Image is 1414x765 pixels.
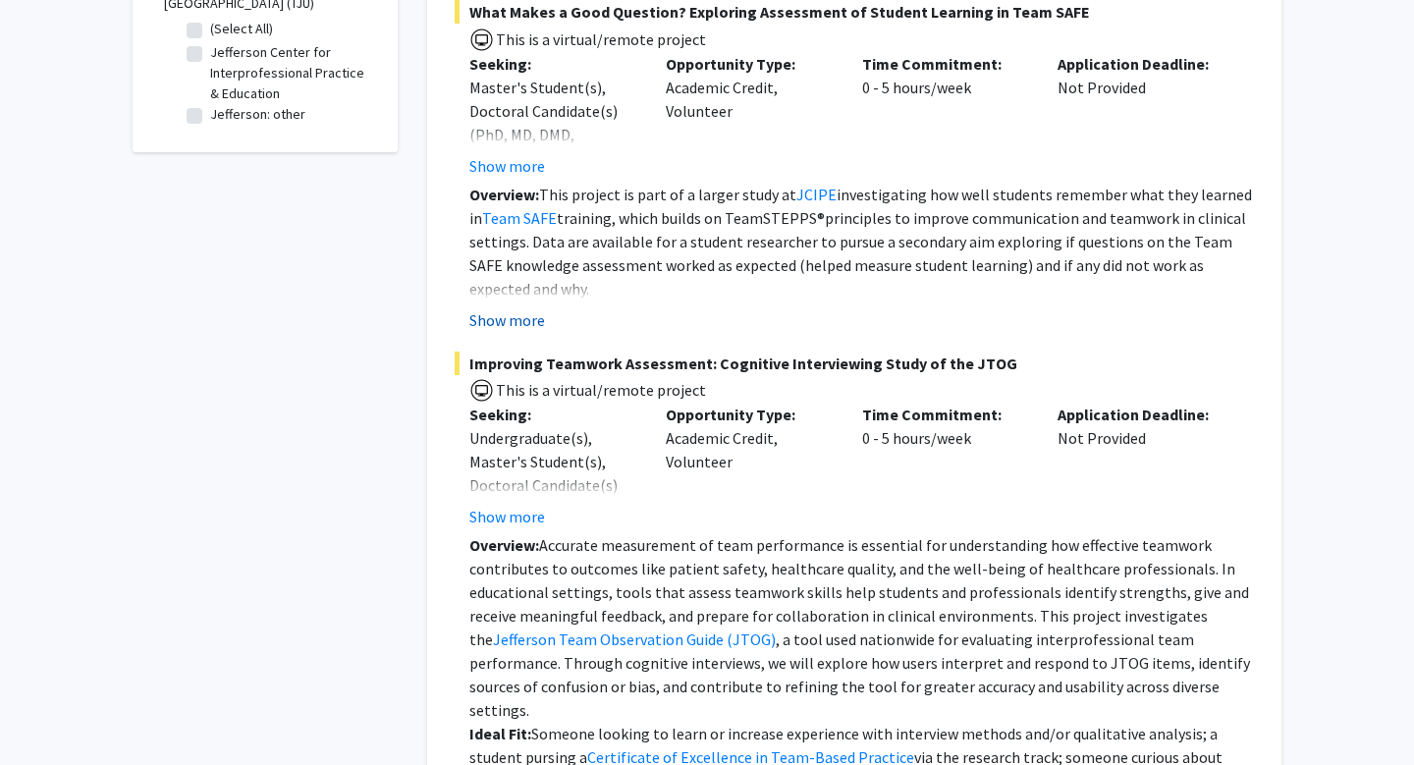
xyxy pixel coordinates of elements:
label: Jefferson: other [210,104,305,125]
span: This is a virtual/remote project [494,29,706,49]
strong: Overview: [469,185,539,204]
p: Opportunity Type: [666,403,833,426]
p: Time Commitment: [862,52,1029,76]
p: This project is part of a larger study at investigating how well students remember what they lear... [469,183,1254,301]
button: Show more [469,505,545,528]
p: Seeking: [469,52,636,76]
button: Show more [469,154,545,178]
div: 0 - 5 hours/week [847,403,1044,528]
p: Accurate measurement of team performance is essential for understanding how effective teamwork co... [469,533,1254,722]
div: Not Provided [1043,52,1239,178]
strong: Overview: [469,535,539,555]
div: 0 - 5 hours/week [847,52,1044,178]
a: Jefferson Team Observation Guide (JTOG) [493,629,776,649]
p: Opportunity Type: [666,52,833,76]
span: This is a virtual/remote project [494,380,706,400]
p: Time Commitment: [862,403,1029,426]
div: Academic Credit, Volunteer [651,52,847,178]
label: (Select All) [210,19,273,39]
button: Show more [469,308,545,332]
div: Undergraduate(s), Master's Student(s), Doctoral Candidate(s) (PhD, MD, DMD, PharmD, etc.), Postdo... [469,426,636,662]
div: Academic Credit, Volunteer [651,403,847,528]
p: Seeking: [469,403,636,426]
div: Master's Student(s), Doctoral Candidate(s) (PhD, MD, DMD, PharmD, etc.) [469,76,636,170]
strong: Ideal Fit: [469,724,531,743]
span: Improving Teamwork Assessment: Cognitive Interviewing Study of the JTOG [455,352,1254,375]
span: ® [817,208,825,228]
div: Not Provided [1043,403,1239,528]
a: JCIPE [796,185,837,204]
iframe: Chat [15,677,83,750]
label: Jefferson Center for Interprofessional Practice & Education [210,42,373,104]
a: Team SAFE [482,208,557,228]
p: Application Deadline: [1058,52,1224,76]
p: Application Deadline: [1058,403,1224,426]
